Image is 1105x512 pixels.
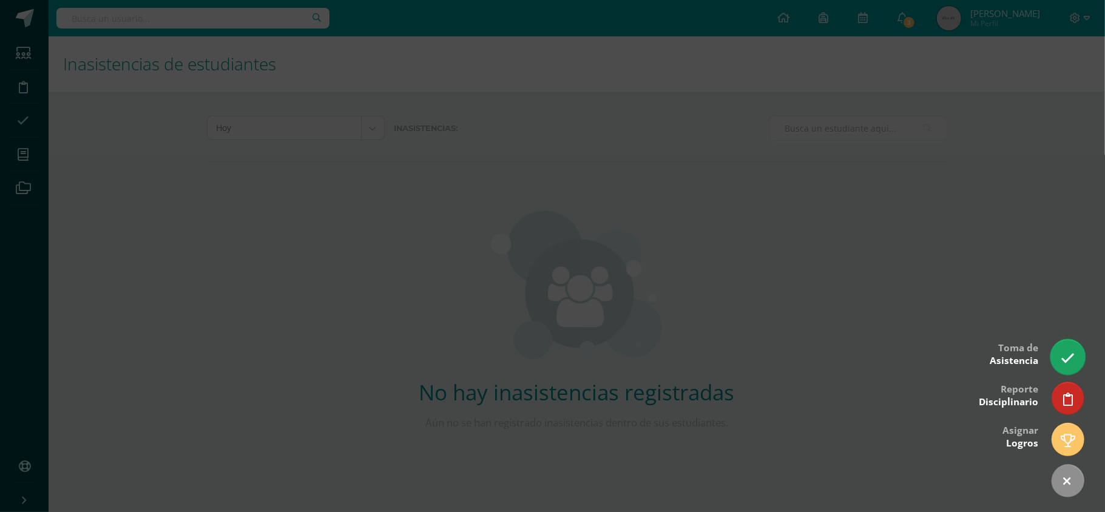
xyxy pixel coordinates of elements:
[1002,416,1038,456] div: Asignar
[979,396,1038,408] span: Disciplinario
[979,375,1038,414] div: Reporte
[990,354,1038,367] span: Asistencia
[990,334,1038,373] div: Toma de
[1006,437,1038,450] span: Logros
